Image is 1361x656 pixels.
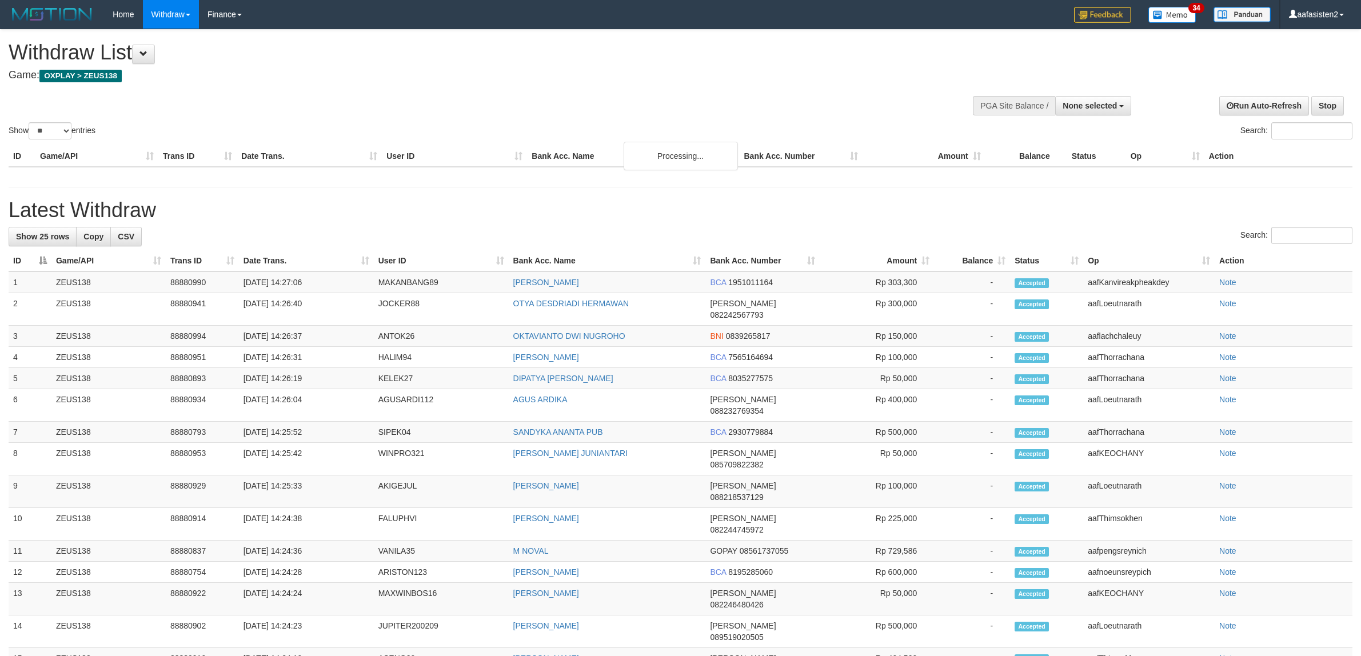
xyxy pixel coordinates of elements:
[934,615,1010,648] td: -
[710,481,776,490] span: [PERSON_NAME]
[239,422,374,443] td: [DATE] 14:25:52
[710,374,726,383] span: BCA
[51,615,166,648] td: ZEUS138
[1126,146,1204,167] th: Op
[1083,443,1215,475] td: aafKEOCHANY
[51,583,166,615] td: ZEUS138
[51,368,166,389] td: ZEUS138
[9,508,51,541] td: 10
[934,562,1010,583] td: -
[513,589,579,598] a: [PERSON_NAME]
[1219,589,1236,598] a: Note
[513,546,549,555] a: M NOVAL
[1015,278,1049,288] span: Accepted
[863,146,985,167] th: Amount
[820,368,934,389] td: Rp 50,000
[9,475,51,508] td: 9
[710,460,763,469] span: Copy 085709822382 to clipboard
[710,406,763,415] span: Copy 088232769354 to clipboard
[820,562,934,583] td: Rp 600,000
[1083,389,1215,422] td: aafLoeutnarath
[624,142,738,170] div: Processing...
[1271,122,1352,139] input: Search:
[1240,122,1352,139] label: Search:
[374,443,509,475] td: WINPRO321
[513,374,613,383] a: DIPATYA [PERSON_NAME]
[726,331,771,341] span: Copy 0839265817 to clipboard
[239,389,374,422] td: [DATE] 14:26:04
[239,615,374,648] td: [DATE] 14:24:23
[513,427,603,437] a: SANDYKA ANANTA PUB
[934,443,1010,475] td: -
[1083,347,1215,368] td: aafThorrachana
[710,493,763,502] span: Copy 088218537129 to clipboard
[934,508,1010,541] td: -
[820,389,934,422] td: Rp 400,000
[513,449,628,458] a: [PERSON_NAME] JUNIANTARI
[934,389,1010,422] td: -
[1204,146,1352,167] th: Action
[513,621,579,630] a: [PERSON_NAME]
[820,508,934,541] td: Rp 225,000
[9,443,51,475] td: 8
[1219,567,1236,577] a: Note
[710,514,776,523] span: [PERSON_NAME]
[166,615,239,648] td: 88880902
[29,122,71,139] select: Showentries
[9,41,896,64] h1: Withdraw List
[1219,481,1236,490] a: Note
[51,389,166,422] td: ZEUS138
[239,475,374,508] td: [DATE] 14:25:33
[1083,250,1215,271] th: Op: activate to sort column ascending
[110,227,142,246] a: CSV
[166,562,239,583] td: 88880754
[35,146,158,167] th: Game/API
[1188,3,1204,13] span: 34
[9,326,51,347] td: 3
[1083,422,1215,443] td: aafThorrachana
[1219,374,1236,383] a: Note
[374,615,509,648] td: JUPITER200209
[374,389,509,422] td: AGUSARDI112
[1219,278,1236,287] a: Note
[9,70,896,81] h4: Game:
[76,227,111,246] a: Copy
[1074,7,1131,23] img: Feedback.jpg
[1015,332,1049,342] span: Accepted
[934,347,1010,368] td: -
[239,271,374,293] td: [DATE] 14:27:06
[1015,514,1049,524] span: Accepted
[728,353,773,362] span: Copy 7565164694 to clipboard
[1083,583,1215,615] td: aafKEOCHANY
[1055,96,1131,115] button: None selected
[1063,101,1117,110] span: None selected
[1219,395,1236,404] a: Note
[166,326,239,347] td: 88880994
[9,541,51,562] td: 11
[166,271,239,293] td: 88880990
[166,443,239,475] td: 88880953
[1083,271,1215,293] td: aafKanvireakpheakdey
[934,422,1010,443] td: -
[51,541,166,562] td: ZEUS138
[1083,615,1215,648] td: aafLoeutnarath
[1219,621,1236,630] a: Note
[1240,227,1352,244] label: Search:
[9,146,35,167] th: ID
[934,475,1010,508] td: -
[9,227,77,246] a: Show 25 rows
[728,278,773,287] span: Copy 1951011164 to clipboard
[51,508,166,541] td: ZEUS138
[1219,514,1236,523] a: Note
[9,347,51,368] td: 4
[1219,331,1236,341] a: Note
[820,443,934,475] td: Rp 50,000
[934,293,1010,326] td: -
[9,562,51,583] td: 12
[166,475,239,508] td: 88880929
[1311,96,1344,115] a: Stop
[166,508,239,541] td: 88880914
[237,146,382,167] th: Date Trans.
[239,250,374,271] th: Date Trans.: activate to sort column ascending
[9,389,51,422] td: 6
